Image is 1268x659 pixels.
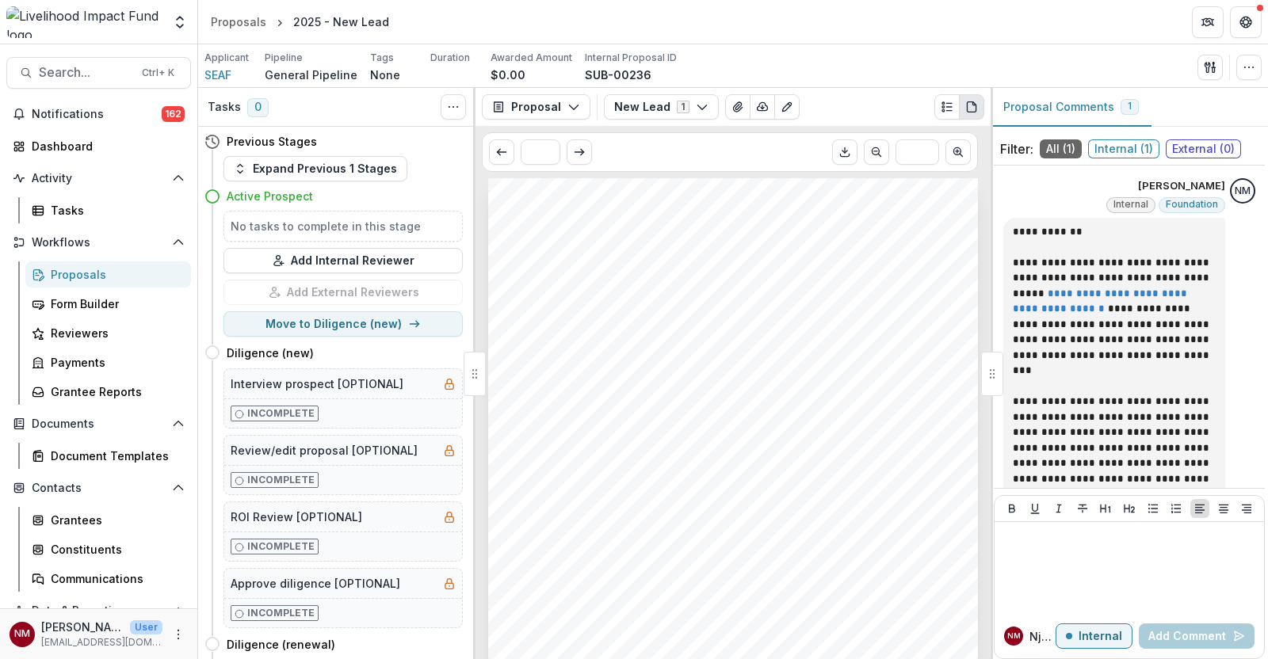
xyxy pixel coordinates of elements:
[227,188,313,204] h4: Active Prospect
[227,345,314,361] h4: Diligence (new)
[6,475,191,501] button: Open Contacts
[1003,499,1022,518] button: Bold
[25,320,191,346] a: Reviewers
[945,139,971,165] button: Scroll to next page
[832,139,857,165] button: Download PDF
[247,473,315,487] p: Incomplete
[6,101,191,127] button: Notifications162
[25,349,191,375] a: Payments
[1166,139,1241,158] span: External ( 0 )
[430,51,470,65] p: Duration
[1025,499,1045,518] button: Underline
[32,172,166,185] span: Activity
[725,94,750,120] button: View Attached Files
[6,6,162,38] img: Livelihood Impact Fund logo
[265,67,357,83] p: General Pipeline
[247,539,315,554] p: Incomplete
[223,156,407,181] button: Expand Previous 1 Stages
[25,379,191,405] a: Grantee Reports
[25,291,191,317] a: Form Builder
[1049,499,1068,518] button: Italicize
[1096,499,1115,518] button: Heading 1
[1190,499,1209,518] button: Align Left
[293,13,389,30] div: 2025 - New Lead
[51,295,178,312] div: Form Builder
[518,248,561,265] span: SEAF
[204,10,395,33] nav: breadcrumb
[489,139,514,165] button: Scroll to previous page
[1138,178,1225,194] p: [PERSON_NAME]
[1214,499,1233,518] button: Align Center
[32,417,166,431] span: Documents
[51,448,178,464] div: Document Templates
[1235,186,1251,196] div: Njeri Muthuri
[265,51,303,65] p: Pipeline
[482,94,590,120] button: Proposal
[991,88,1152,127] button: Proposal Comments
[6,133,191,159] a: Dashboard
[223,311,463,337] button: Move to Diligence (new)
[1040,139,1082,158] span: All ( 1 )
[139,64,178,82] div: Ctrl + K
[25,507,191,533] a: Grantees
[247,606,315,620] p: Incomplete
[567,139,592,165] button: Scroll to next page
[6,166,191,191] button: Open Activity
[162,106,185,122] span: 162
[169,6,191,38] button: Open entity switcher
[1029,628,1056,645] p: Njeri M
[774,94,800,120] button: Edit as form
[32,138,178,154] div: Dashboard
[370,67,400,83] p: None
[211,13,266,30] div: Proposals
[491,51,572,65] p: Awarded Amount
[959,94,984,120] button: PDF view
[491,67,525,83] p: $0.00
[231,218,456,234] h5: No tasks to complete in this stage
[204,67,231,83] span: SEAF
[169,625,188,644] button: More
[231,575,400,592] h5: Approve diligence [OPTIONAL]
[41,619,124,635] p: [PERSON_NAME]
[1166,199,1218,210] span: Foundation
[1073,499,1092,518] button: Strike
[25,443,191,469] a: Document Templates
[1113,199,1148,210] span: Internal
[370,51,394,65] p: Tags
[1192,6,1224,38] button: Partners
[1000,139,1033,158] p: Filter:
[247,406,315,421] p: Incomplete
[247,98,269,117] span: 0
[208,101,241,114] h3: Tasks
[1079,630,1122,643] p: Internal
[25,197,191,223] a: Tasks
[231,442,418,459] h5: Review/edit proposal [OPTIONAL]
[25,261,191,288] a: Proposals
[585,67,651,83] p: SUB-00236
[227,133,317,150] h4: Previous Stages
[25,566,191,592] a: Communications
[934,94,960,120] button: Plaintext view
[231,509,362,525] h5: ROI Review [OPTIONAL]
[604,94,719,120] button: New Lead1
[1088,139,1159,158] span: Internal ( 1 )
[32,482,166,495] span: Contacts
[518,290,620,303] span: 2025 - New Lead
[6,57,191,89] button: Search...
[1120,499,1139,518] button: Heading 2
[1128,101,1132,112] span: 1
[14,629,30,639] div: Njeri Muthuri
[1007,632,1021,640] div: Njeri Muthuri
[51,541,178,558] div: Constituents
[1167,499,1186,518] button: Ordered List
[864,139,889,165] button: Scroll to previous page
[51,512,178,528] div: Grantees
[585,51,677,65] p: Internal Proposal ID
[130,620,162,634] p: User
[204,10,273,33] a: Proposals
[223,280,463,305] button: Add External Reviewers
[41,635,162,649] p: [EMAIL_ADDRESS][DOMAIN_NAME]
[1139,623,1255,649] button: Add Comment
[6,230,191,255] button: Open Workflows
[39,65,132,80] span: Search...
